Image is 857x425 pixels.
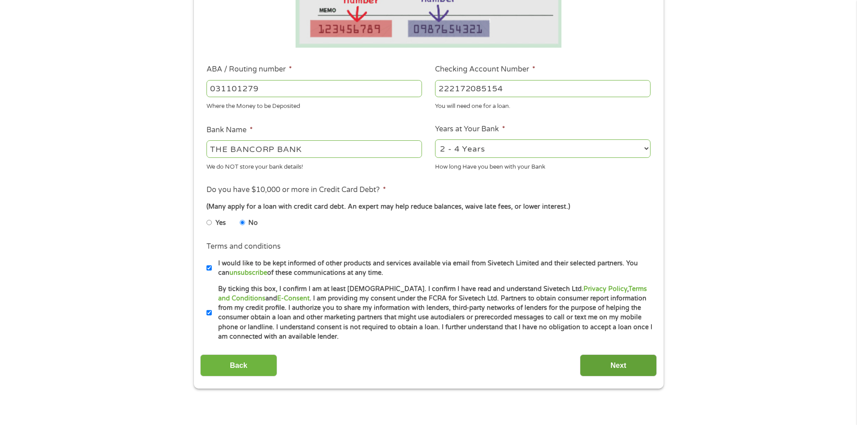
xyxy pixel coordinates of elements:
a: Terms and Conditions [218,285,647,302]
div: You will need one for a loan. [435,99,651,111]
label: Bank Name [206,125,253,135]
input: 345634636 [435,80,651,97]
label: No [248,218,258,228]
label: Yes [215,218,226,228]
div: Where the Money to be Deposited [206,99,422,111]
div: (Many apply for a loan with credit card debt. An expert may help reduce balances, waive late fees... [206,202,650,212]
label: Do you have $10,000 or more in Credit Card Debt? [206,185,386,195]
input: Next [580,354,657,376]
input: Back [200,354,277,376]
label: By ticking this box, I confirm I am at least [DEMOGRAPHIC_DATA]. I confirm I have read and unders... [212,284,653,342]
a: E-Consent [277,295,310,302]
label: Years at Your Bank [435,125,505,134]
a: Privacy Policy [583,285,627,293]
label: Checking Account Number [435,65,535,74]
label: I would like to be kept informed of other products and services available via email from Sivetech... [212,259,653,278]
label: Terms and conditions [206,242,281,251]
input: 263177916 [206,80,422,97]
div: How long Have you been with your Bank [435,159,651,171]
label: ABA / Routing number [206,65,292,74]
div: We do NOT store your bank details! [206,159,422,171]
a: unsubscribe [229,269,267,277]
